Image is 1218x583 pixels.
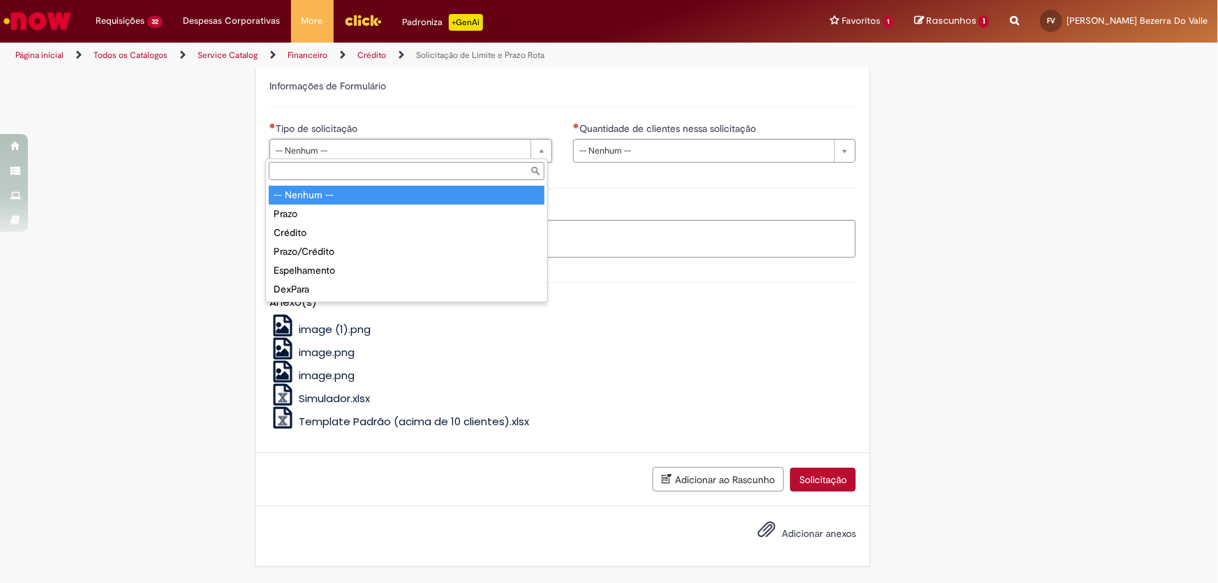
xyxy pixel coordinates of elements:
div: Prazo [269,205,544,223]
div: -- Nenhum -- [269,186,544,205]
div: DexPara [269,280,544,299]
div: Prazo/Crédito [269,242,544,261]
div: Espelhamento [269,261,544,280]
ul: Tipo de solicitação [266,183,547,302]
div: Crédito [269,223,544,242]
